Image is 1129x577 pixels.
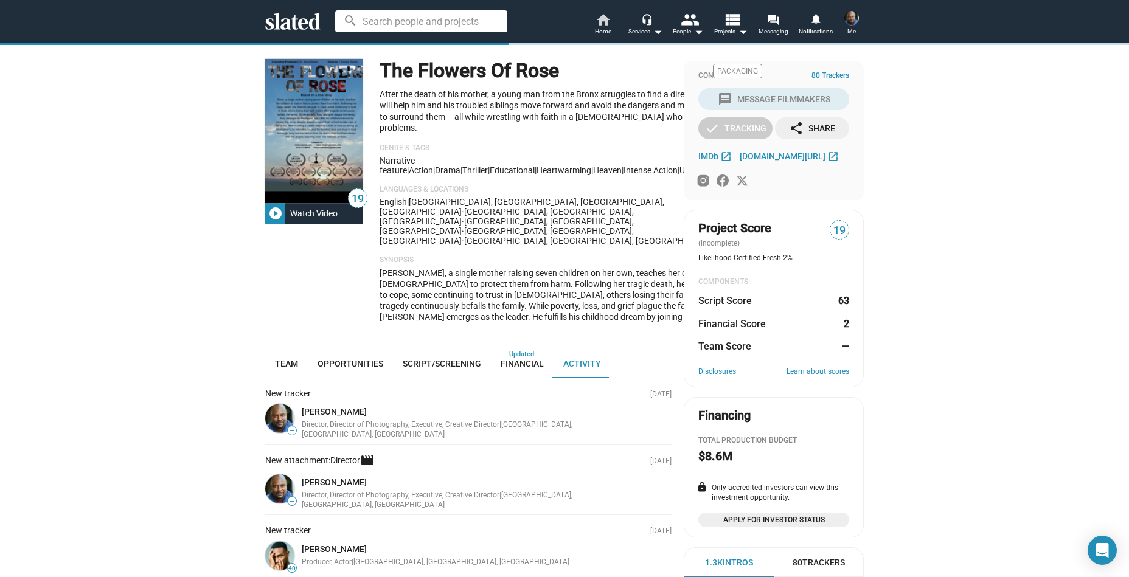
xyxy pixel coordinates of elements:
button: Message Filmmakers [698,88,849,110]
mat-icon: arrow_drop_down [735,24,750,39]
p: [DATE] [650,457,672,466]
span: · [462,216,464,226]
div: Share [789,117,835,139]
span: Action [409,165,433,175]
a: Xavier Arco Rivers [263,401,297,435]
span: Packaging [713,64,762,78]
button: Xavier Arco RiversMe [837,9,866,40]
p: [DATE] [650,527,672,536]
span: English [380,197,407,207]
mat-icon: play_circle_filled [268,206,283,221]
img: Xavier Arco Rivers [265,474,294,503]
h2: $8.6M [698,448,732,465]
span: | [460,165,462,175]
span: IMDb [698,151,718,161]
mat-icon: open_in_new [720,150,732,162]
span: (incomplete) [698,239,742,247]
button: Projects [709,12,752,39]
a: Activity [554,349,611,378]
dd: 63 [838,294,849,307]
dt: Script Score [698,294,752,307]
button: Tracking [698,117,773,139]
span: intense action [624,165,678,175]
img: Xavier Arco Rivers [265,404,294,433]
span: Opportunities [318,359,383,368]
mat-icon: people [681,10,698,28]
span: · [462,226,464,236]
span: Messaging [759,24,788,39]
span: [PERSON_NAME], a single mother raising seven children on her own, teaches her children to trust i... [380,268,759,376]
span: Team [275,359,298,368]
span: 80 Trackers [811,71,849,81]
a: [PERSON_NAME] [302,477,367,487]
div: Open Intercom Messenger [1088,536,1117,565]
mat-icon: notifications [810,13,821,24]
mat-icon: message [718,92,732,106]
div: Message Filmmakers [718,88,830,110]
span: [GEOGRAPHIC_DATA], [GEOGRAPHIC_DATA], [GEOGRAPHIC_DATA], [GEOGRAPHIC_DATA] [380,197,664,216]
span: [GEOGRAPHIC_DATA], [GEOGRAPHIC_DATA], [GEOGRAPHIC_DATA] [380,207,634,226]
span: — [288,427,296,434]
span: Thriller [462,165,488,175]
span: | [407,165,409,175]
a: [PERSON_NAME] [302,407,367,416]
div: Director, Director of Photography, Executive, Creative Director | [GEOGRAPHIC_DATA], [GEOGRAPHIC_... [302,491,620,510]
button: People [667,12,709,39]
div: New tracker [265,525,620,536]
div: Total Production budget [698,436,849,446]
p: Genre & Tags [380,143,762,153]
span: · [462,207,464,216]
div: COMPONENTS [698,277,849,287]
div: Only accredited investors can view this investment opportunity. [698,483,849,503]
dd: — [838,340,849,353]
span: Apply for Investor Status [706,514,842,526]
div: Services [628,24,662,39]
div: Producer, Actor | [GEOGRAPHIC_DATA], [GEOGRAPHIC_DATA], [GEOGRAPHIC_DATA] [302,558,620,567]
span: Director [330,455,379,465]
span: 40 [288,565,296,572]
span: Home [595,24,611,39]
p: [DATE] [650,390,672,399]
a: Apply for Investor Status [698,513,849,527]
div: Likelihood Certified Fresh 2% [698,254,849,263]
mat-icon: check [705,121,720,136]
span: Me [847,24,856,39]
a: Home [582,12,624,39]
span: Script/Screening [403,359,481,368]
img: Xavier Arco Rivers [844,11,859,26]
span: heartwarming [537,165,591,175]
a: Messaging [752,12,794,39]
span: Projects [714,24,748,39]
mat-icon: movie [360,459,375,474]
div: People [673,24,703,39]
span: [GEOGRAPHIC_DATA], [GEOGRAPHIC_DATA], [GEOGRAPHIC_DATA] [380,216,634,236]
mat-icon: open_in_new [827,150,839,162]
span: | [488,165,490,175]
p: After the death of his mother, a young man from the Bronx struggles to find a direction in his li... [380,89,762,134]
div: New tracker [265,388,620,399]
div: New attachment: [265,455,620,469]
mat-icon: share [789,121,804,136]
mat-icon: forum [767,13,779,25]
span: 19 [830,223,849,239]
span: Drama [435,165,460,175]
a: Zachary S. Williams [263,539,297,573]
span: | [407,197,409,207]
dt: Team Score [698,340,751,353]
a: Notifications [794,12,837,39]
dd: 2 [838,317,849,330]
span: | [622,165,624,175]
a: [DOMAIN_NAME][URL] [740,149,842,164]
span: uplifting/inspirational [679,165,762,175]
a: [PERSON_NAME] [302,544,367,554]
span: | [535,165,537,175]
span: | [591,165,593,175]
img: Zachary S. Williams [265,541,294,570]
span: educational [490,165,535,175]
mat-icon: lock [697,482,707,492]
button: Share [775,117,849,139]
span: Narrative feature [380,156,415,175]
div: 1.3k Intros [705,557,753,568]
p: Synopsis [380,255,762,265]
p: Languages & Locations [380,185,762,195]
